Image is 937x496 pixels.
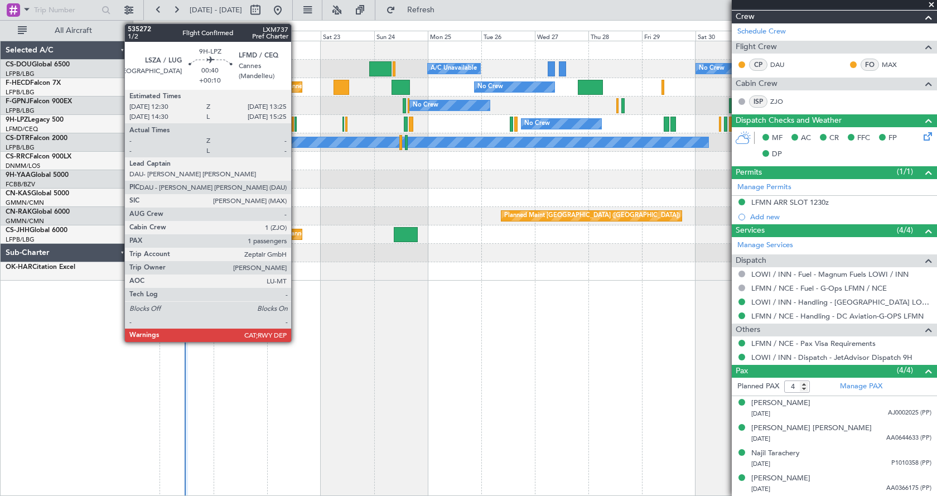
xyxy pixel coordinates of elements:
[736,78,777,90] span: Cabin Crew
[749,59,767,71] div: CP
[34,2,98,18] input: Trip Number
[6,227,30,234] span: CS-JHH
[6,117,28,123] span: 9H-LPZ
[428,31,481,41] div: Mon 25
[29,27,118,35] span: All Aircraft
[524,115,550,132] div: No Crew
[6,153,71,160] a: CS-RRCFalcon 900LX
[897,364,913,376] span: (4/4)
[201,79,226,95] div: No Crew
[106,31,160,41] div: Tue 19
[751,353,912,362] a: LOWI / INN - Dispatch - JetAdvisor Dispatch 9H
[888,408,931,418] span: AJ0002025 (PP)
[751,410,770,418] span: [DATE]
[6,235,35,244] a: LFPB/LBG
[431,60,477,77] div: A/C Unavailable
[888,133,897,144] span: FP
[267,31,321,41] div: Fri 22
[6,88,35,97] a: LFPB/LBG
[897,224,913,236] span: (4/4)
[6,80,61,86] a: F-HECDFalcon 7X
[6,135,30,142] span: CS-DTR
[736,365,748,378] span: Pax
[751,339,876,348] a: LFMN / NCE - Pax Visa Requirements
[751,448,800,459] div: Najil Tarachery
[751,473,810,484] div: [PERSON_NAME]
[751,269,909,279] a: LOWI / INN - Fuel - Magnum Fuels LOWI / INN
[6,227,67,234] a: CS-JHHGlobal 6000
[801,133,811,144] span: AC
[736,114,842,127] span: Dispatch Checks and Weather
[6,153,30,160] span: CS-RRC
[6,61,32,68] span: CS-DOU
[413,97,438,114] div: No Crew
[321,31,374,41] div: Sat 23
[751,311,924,321] a: LFMN / NCE - Handling - DC Aviation-G-OPS LFMN
[882,60,907,70] a: MAX
[829,133,839,144] span: CR
[6,80,30,86] span: F-HECD
[173,152,349,169] div: Planned Maint [GEOGRAPHIC_DATA] ([GEOGRAPHIC_DATA])
[736,324,760,336] span: Others
[588,31,642,41] div: Thu 28
[751,283,887,293] a: LFMN / NCE - Fuel - G-Ops LFMN / NCE
[695,31,749,41] div: Sat 30
[283,79,459,95] div: Planned Maint [GEOGRAPHIC_DATA] ([GEOGRAPHIC_DATA])
[840,381,882,392] a: Manage PAX
[12,22,121,40] button: All Aircraft
[6,61,70,68] a: CS-DOUGlobal 6500
[398,6,445,14] span: Refresh
[6,98,30,105] span: F-GPNJ
[737,240,793,251] a: Manage Services
[504,208,680,224] div: Planned Maint [GEOGRAPHIC_DATA] ([GEOGRAPHIC_DATA])
[749,95,767,108] div: ISP
[897,166,913,177] span: (1/1)
[6,209,32,215] span: CN-RAK
[481,31,535,41] div: Tue 26
[772,133,783,144] span: MF
[751,435,770,443] span: [DATE]
[736,41,777,54] span: Flight Crew
[772,149,782,160] span: DP
[6,264,75,271] a: OK-HARCitation Excel
[736,11,755,23] span: Crew
[6,199,44,207] a: GMMN/CMN
[135,22,154,32] div: [DATE]
[6,180,35,189] a: FCBB/BZV
[6,172,69,179] a: 9H-YAAGlobal 5000
[160,31,213,41] div: Wed 20
[190,5,242,15] span: [DATE] - [DATE]
[535,31,588,41] div: Wed 27
[770,97,795,107] a: ZJO
[750,212,931,221] div: Add new
[737,26,786,37] a: Schedule Crew
[6,209,70,215] a: CN-RAKGlobal 6000
[751,423,872,434] div: [PERSON_NAME] [PERSON_NAME]
[286,226,461,243] div: Planned Maint [GEOGRAPHIC_DATA] ([GEOGRAPHIC_DATA])
[751,460,770,468] span: [DATE]
[736,254,766,267] span: Dispatch
[751,398,810,409] div: [PERSON_NAME]
[751,198,829,207] div: LFMN ARR SLOT 1230z
[861,59,879,71] div: FO
[6,125,38,133] a: LFMD/CEQ
[6,217,44,225] a: GMMN/CMN
[232,79,408,95] div: Planned Maint [GEOGRAPHIC_DATA] ([GEOGRAPHIC_DATA])
[374,31,428,41] div: Sun 24
[736,166,762,179] span: Permits
[6,190,31,197] span: CN-KAS
[6,190,69,197] a: CN-KASGlobal 5000
[886,484,931,493] span: AA0366175 (PP)
[857,133,870,144] span: FFC
[477,79,503,95] div: No Crew
[891,459,931,468] span: P1010358 (PP)
[6,107,35,115] a: LFPB/LBG
[736,224,765,237] span: Services
[6,135,67,142] a: CS-DTRFalcon 2000
[381,1,448,19] button: Refresh
[6,162,40,170] a: DNMM/LOS
[737,381,779,392] label: Planned PAX
[751,485,770,493] span: [DATE]
[886,434,931,443] span: AA0644633 (PP)
[770,60,795,70] a: DAU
